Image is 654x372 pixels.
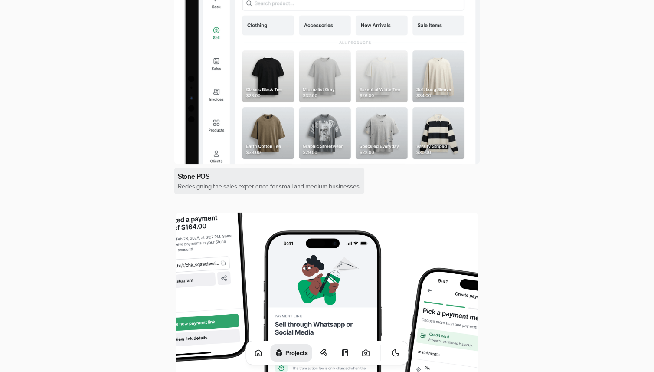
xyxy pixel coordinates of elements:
h1: Projects [285,349,308,357]
h3: Stone POS [178,171,209,181]
a: Projects [271,344,312,362]
h4: Redesigning the sales experience for small and medium businesses. [178,181,361,191]
button: Toggle Theme [387,344,405,362]
a: Stone POSRedesigning the sales experience for small and medium businesses. [174,168,364,194]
